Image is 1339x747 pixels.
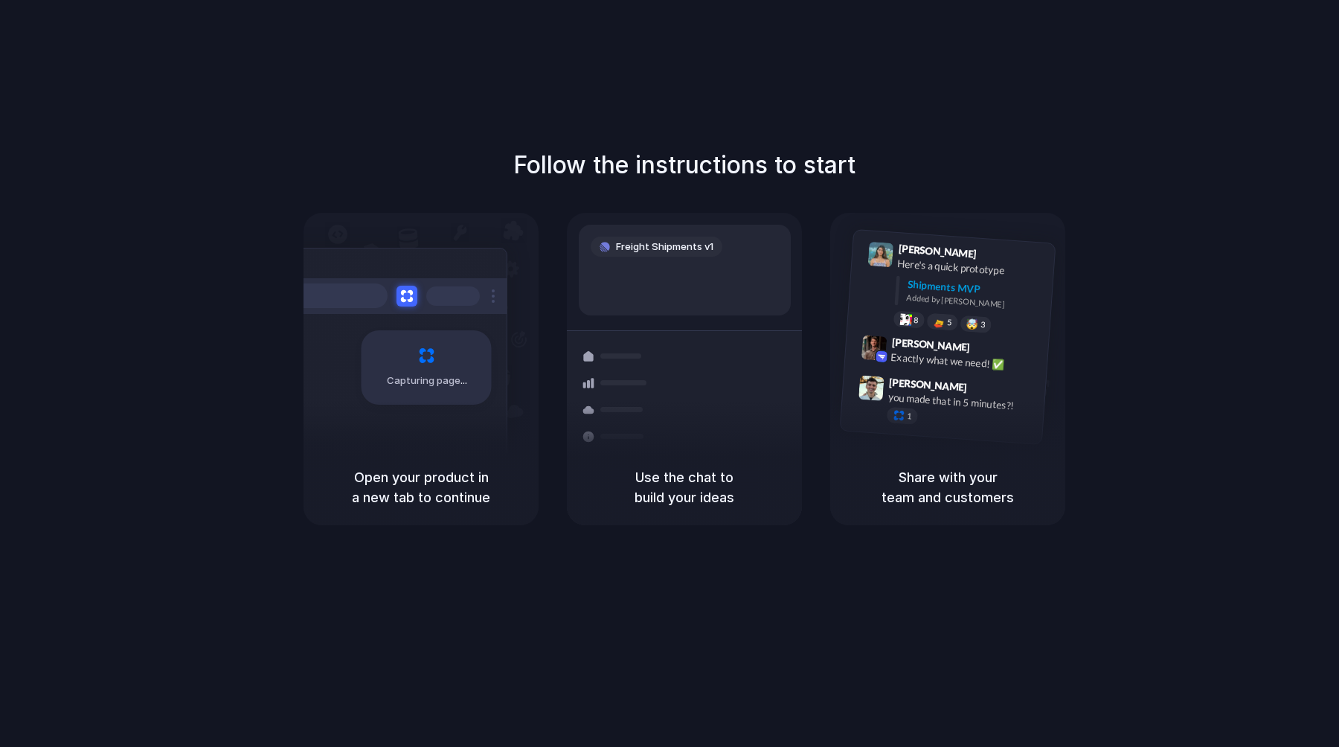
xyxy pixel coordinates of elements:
[891,334,970,356] span: [PERSON_NAME]
[616,240,713,254] span: Freight Shipments v1
[898,240,977,262] span: [PERSON_NAME]
[906,292,1043,313] div: Added by [PERSON_NAME]
[913,315,919,324] span: 8
[981,247,1012,265] span: 9:41 AM
[907,276,1044,301] div: Shipments MVP
[887,389,1036,414] div: you made that in 5 minutes?!
[974,341,1005,359] span: 9:42 AM
[897,255,1046,280] div: Here's a quick prototype
[966,318,979,330] div: 🤯
[972,381,1002,399] span: 9:47 AM
[889,373,968,395] span: [PERSON_NAME]
[585,467,784,507] h5: Use the chat to build your ideas
[513,147,855,183] h1: Follow the instructions to start
[890,349,1039,374] div: Exactly what we need! ✅
[947,318,952,327] span: 5
[907,412,912,420] span: 1
[980,321,986,329] span: 3
[387,373,469,388] span: Capturing page
[321,467,521,507] h5: Open your product in a new tab to continue
[848,467,1047,507] h5: Share with your team and customers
